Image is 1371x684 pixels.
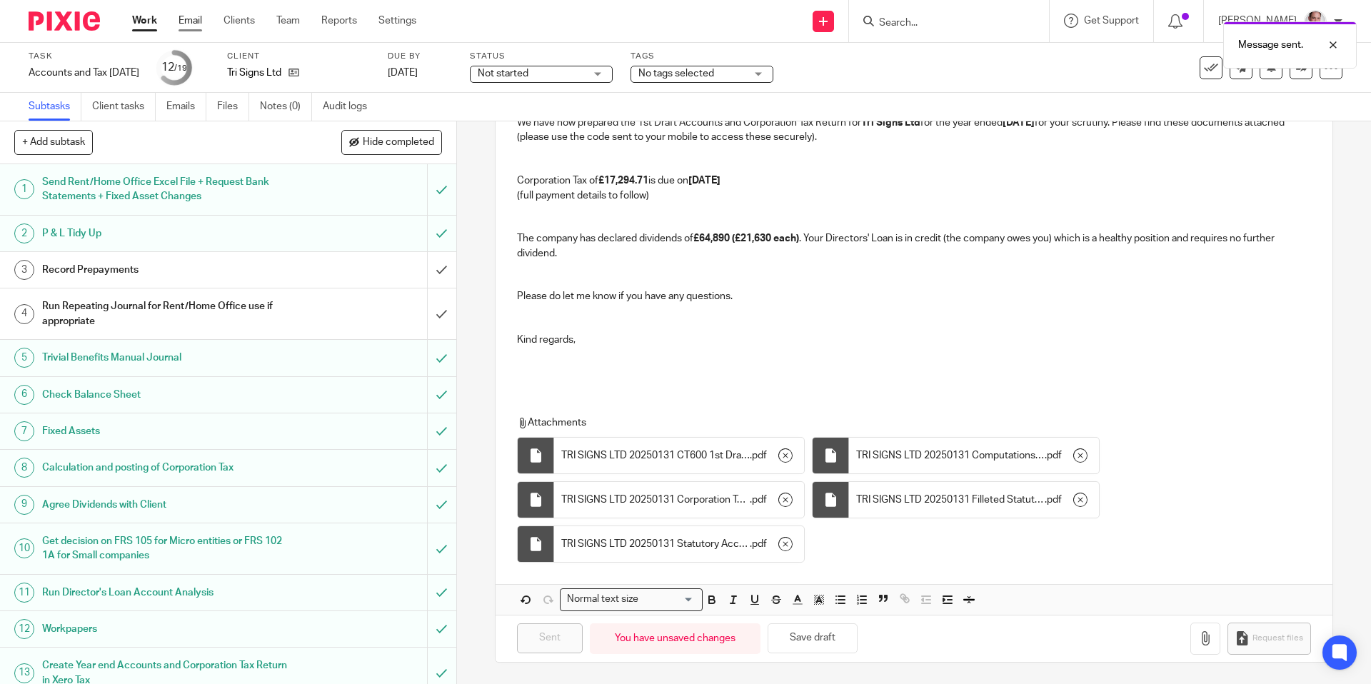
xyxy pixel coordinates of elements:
[590,623,760,654] div: You have unsaved changes
[1252,633,1303,644] span: Request files
[554,438,804,473] div: .
[638,69,714,79] span: No tags selected
[517,416,1284,430] p: Attachments
[1304,10,1327,33] img: Munro%20Partners-3202.jpg
[388,68,418,78] span: [DATE]
[14,385,34,405] div: 6
[14,179,34,199] div: 1
[161,59,187,76] div: 12
[14,130,93,154] button: + Add subtask
[166,93,206,121] a: Emails
[29,66,139,80] div: Accounts and Tax [DATE]
[1238,38,1303,52] p: Message sent.
[688,176,720,186] strong: [DATE]
[29,93,81,121] a: Subtasks
[260,93,312,121] a: Notes (0)
[42,384,289,406] h1: Check Balance Sheet
[478,69,528,79] span: Not started
[1003,118,1035,128] strong: [DATE]
[14,304,34,324] div: 4
[563,592,641,607] span: Normal text size
[517,333,1310,347] p: Kind regards,
[42,347,289,368] h1: Trivial Benefits Manual Journal
[14,663,34,683] div: 13
[14,348,34,368] div: 5
[14,223,34,243] div: 2
[29,11,100,31] img: Pixie
[768,623,858,654] button: Save draft
[179,14,202,28] a: Email
[470,51,613,62] label: Status
[554,526,804,562] div: .
[752,537,767,551] span: pdf
[14,260,34,280] div: 3
[14,583,34,603] div: 11
[598,176,648,186] strong: £17,294.71
[42,618,289,640] h1: Workpapers
[363,137,434,149] span: Hide completed
[42,494,289,515] h1: Agree Dividends with Client
[42,421,289,442] h1: Fixed Assets
[849,438,1099,473] div: .
[517,116,1310,145] p: We have now prepared the 1st Draft Accounts and Corporation Tax Return for for the year ended for...
[42,171,289,208] h1: Send Rent/Home Office Excel File + Request Bank Statements + Fixed Asset Changes
[341,130,442,154] button: Hide completed
[861,118,920,128] strong: Tri Signs Ltd
[1227,623,1310,655] button: Request files
[517,188,1310,203] p: (full payment details to follow)
[132,14,157,28] a: Work
[14,619,34,639] div: 12
[42,582,289,603] h1: Run Director's Loan Account Analysis
[321,14,357,28] a: Reports
[14,495,34,515] div: 9
[849,482,1099,518] div: .
[643,592,694,607] input: Search for option
[227,51,370,62] label: Client
[388,51,452,62] label: Due by
[856,493,1045,507] span: TRI SIGNS LTD 20250131 Filleted Statutory Accounts 1st Draft [DATE]
[752,448,767,463] span: pdf
[323,93,378,121] a: Audit logs
[14,421,34,441] div: 7
[14,458,34,478] div: 8
[560,588,703,610] div: Search for option
[42,457,289,478] h1: Calculation and posting of Corporation Tax
[224,14,255,28] a: Clients
[517,289,1310,303] p: Please do let me know if you have any questions.
[276,14,300,28] a: Team
[29,66,139,80] div: Accounts and Tax 31 Jan 2025
[378,14,416,28] a: Settings
[42,259,289,281] h1: Record Prepayments
[631,51,773,62] label: Tags
[517,173,1310,188] p: Corporation Tax of is due on
[174,64,187,72] small: /19
[227,66,281,80] p: Tri Signs Ltd
[693,233,799,243] strong: £64,890 (£21,630 each)
[561,448,750,463] span: TRI SIGNS LTD 20250131 CT600 1st Draft [DATE]
[517,231,1310,261] p: The company has declared dividends of . Your Directors' Loan is in credit (the company owes you) ...
[92,93,156,121] a: Client tasks
[752,493,767,507] span: pdf
[517,623,583,654] input: Sent
[42,296,289,332] h1: Run Repeating Journal for Rent/Home Office use if appropriate
[1047,493,1062,507] span: pdf
[29,51,139,62] label: Task
[561,493,750,507] span: TRI SIGNS LTD 20250131 Corporation Tax Return 1st Draft [DATE]
[42,223,289,244] h1: P & L Tidy Up
[217,93,249,121] a: Files
[554,482,804,518] div: .
[14,538,34,558] div: 10
[1047,448,1062,463] span: pdf
[561,537,750,551] span: TRI SIGNS LTD 20250131 Statutory Accounts 1st Draft [DATE]
[42,530,289,567] h1: Get decision on FRS 105 for Micro entities or FRS 102 1A for Small companies
[856,448,1045,463] span: TRI SIGNS LTD 20250131 Computations Summary 1st Draft [DATE]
